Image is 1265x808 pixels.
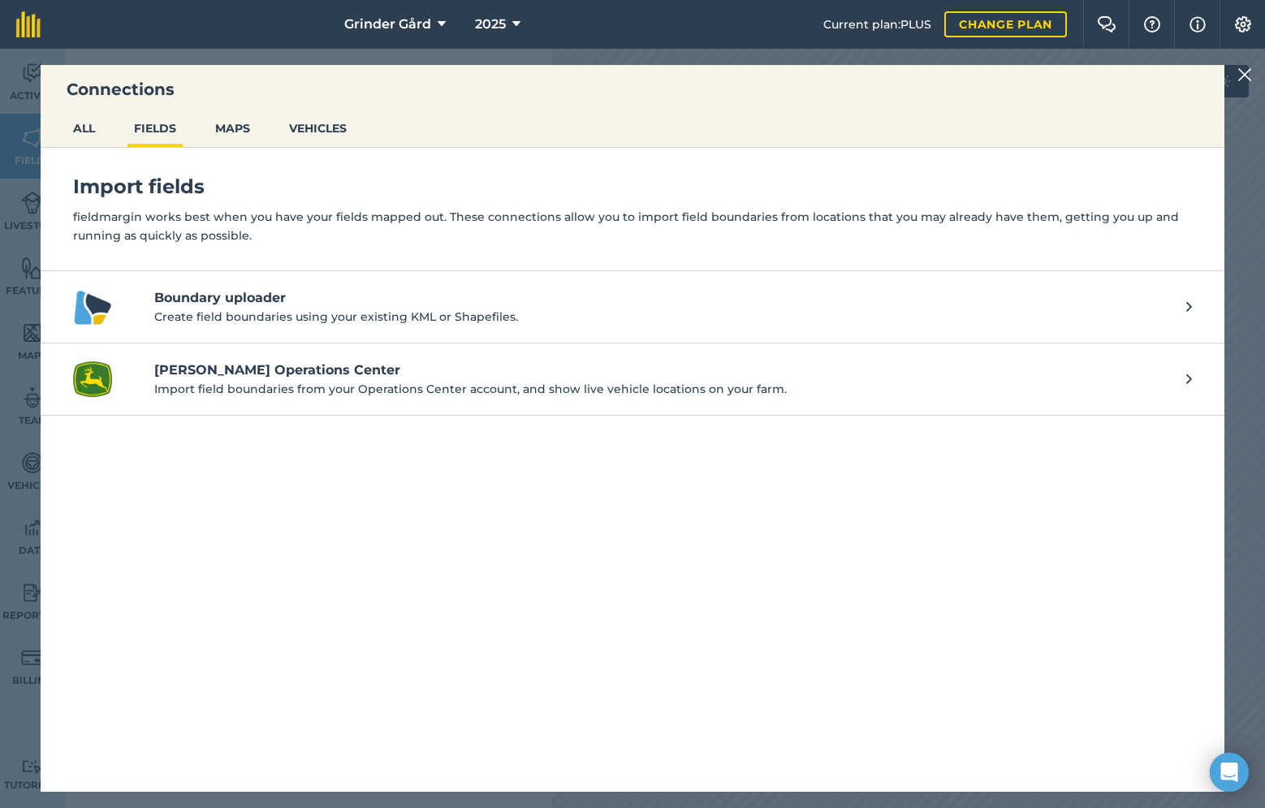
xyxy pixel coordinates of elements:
[41,344,1224,416] a: John Deere Operations Center logo[PERSON_NAME] Operations CenterImport field boundaries from your...
[209,113,257,144] button: MAPS
[1233,16,1253,32] img: A cog icon
[1189,15,1206,34] img: svg+xml;base64,PHN2ZyB4bWxucz0iaHR0cDovL3d3dy53My5vcmcvMjAwMC9zdmciIHdpZHRoPSIxNyIgaGVpZ2h0PSIxNy...
[1097,16,1116,32] img: Two speech bubbles overlapping with the left bubble in the forefront
[944,11,1067,37] a: Change plan
[73,208,1192,244] p: fieldmargin works best when you have your fields mapped out. These connections allow you to impor...
[73,360,112,399] img: John Deere Operations Center logo
[154,380,1170,398] p: Import field boundaries from your Operations Center account, and show live vehicle locations on y...
[1237,65,1252,84] img: svg+xml;base64,PHN2ZyB4bWxucz0iaHR0cDovL3d3dy53My5vcmcvMjAwMC9zdmciIHdpZHRoPSIyMiIgaGVpZ2h0PSIzMC...
[154,308,1170,326] p: Create field boundaries using your existing KML or Shapefiles.
[127,113,183,144] button: FIELDS
[475,15,506,34] span: 2025
[73,287,112,326] img: Boundary uploader logo
[67,113,101,144] button: ALL
[1142,16,1162,32] img: A question mark icon
[283,113,353,144] button: VEHICLES
[41,271,1224,344] a: Boundary uploader logoBoundary uploaderCreate field boundaries using your existing KML or Shapefi...
[16,11,41,37] img: fieldmargin Logo
[73,174,1192,200] h4: Import fields
[344,15,431,34] span: Grinder Gård
[154,361,1170,380] h4: [PERSON_NAME] Operations Center
[41,78,1224,101] h3: Connections
[1210,753,1249,792] div: Open Intercom Messenger
[823,15,931,33] span: Current plan : PLUS
[154,288,1170,308] h4: Boundary uploader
